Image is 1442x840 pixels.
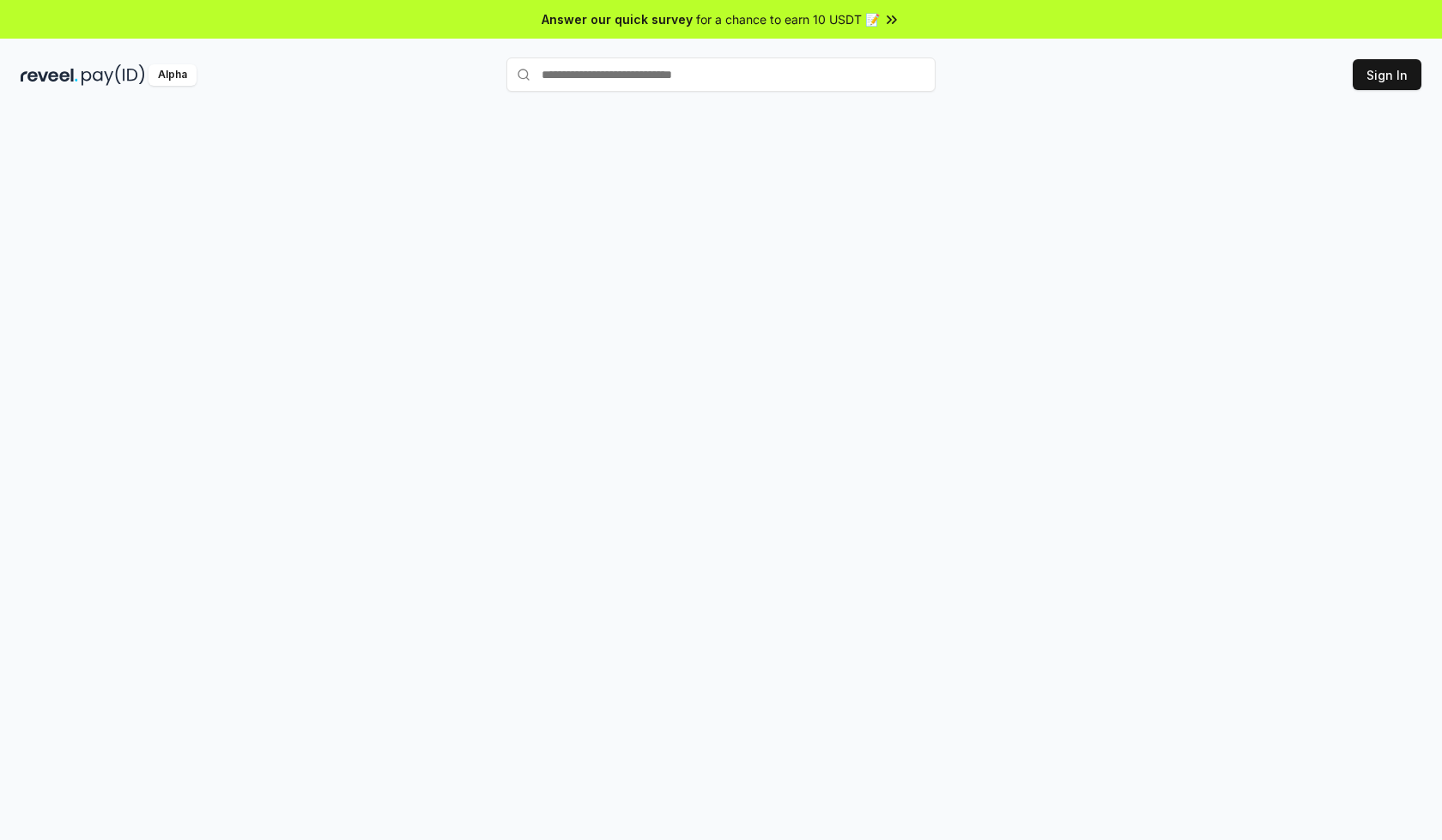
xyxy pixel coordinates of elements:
[148,64,197,86] div: Alpha
[696,10,880,28] span: for a chance to earn 10 USDT 📝
[542,10,693,28] span: Answer our quick survey
[21,64,78,86] img: reveel_dark
[1353,59,1421,90] button: Sign In
[82,64,145,86] img: pay_id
